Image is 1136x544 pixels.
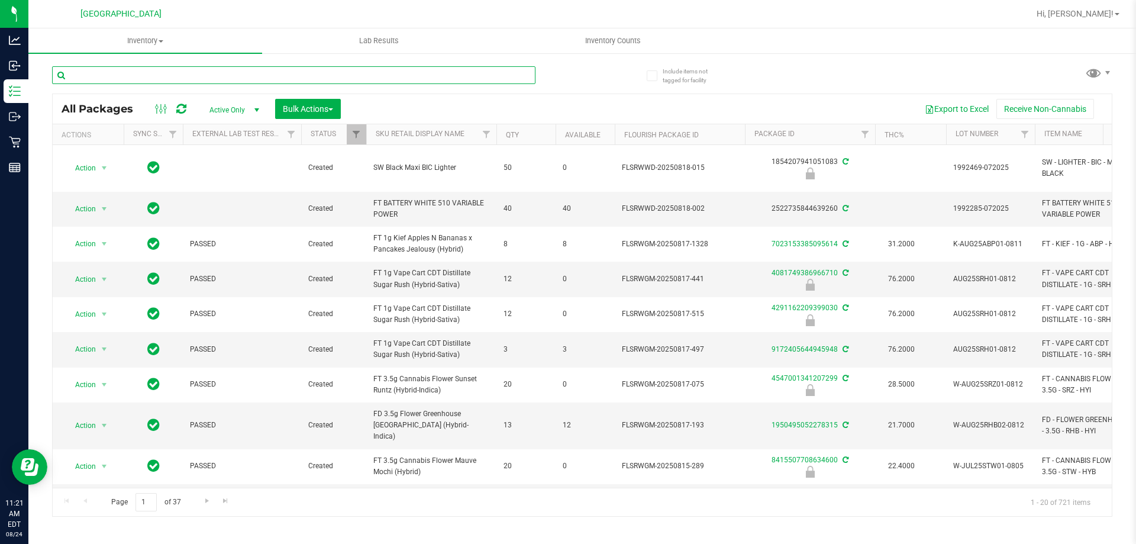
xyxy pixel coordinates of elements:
span: FD - FLOWER GREENHOUSE - 3.5G - RHB - HYI [1042,414,1131,437]
button: Receive Non-Cannabis [996,99,1094,119]
span: PASSED [190,344,294,355]
span: FT - CANNABIS FLOWER - 3.5G - STW - HYB [1042,455,1131,478]
span: All Packages [62,102,145,115]
span: 12 [504,273,548,285]
div: Newly Received [743,466,877,478]
span: FLSRWGM-20250817-1328 [622,239,738,250]
span: select [97,341,112,358]
span: In Sync [147,305,160,322]
span: Action [64,306,96,323]
a: 7023153385095614 [772,240,838,248]
span: [GEOGRAPHIC_DATA] [80,9,162,19]
span: FT BATTERY WHITE 510 VARIABLE POWER [373,198,489,220]
span: select [97,306,112,323]
span: 0 [563,308,608,320]
div: Actions [62,131,119,139]
span: 76.2000 [882,305,921,323]
span: In Sync [147,159,160,176]
span: FLSRWWD-20250818-015 [622,162,738,173]
span: 21.7000 [882,417,921,434]
a: 9172405644945948 [772,345,838,353]
span: Created [308,308,359,320]
button: Export to Excel [917,99,996,119]
span: W-JUL25STW01-0805 [953,461,1028,472]
span: FT 1g Vape Cart CDT Distillate Sugar Rush (Hybrid-Sativa) [373,303,489,326]
span: Action [64,236,96,252]
span: In Sync [147,271,160,287]
span: SW Black Maxi BIC Lighter [373,162,489,173]
a: Inventory Counts [496,28,730,53]
span: Sync from Compliance System [841,304,848,312]
span: PASSED [190,273,294,285]
span: Include items not tagged for facility [663,67,722,85]
span: Action [64,201,96,217]
div: 1854207941051083 [743,156,877,179]
span: PASSED [190,420,294,431]
span: PASSED [190,379,294,390]
span: W-AUG25SRZ01-0812 [953,379,1028,390]
span: FT 3.5g Cannabis Flower Sunset Runtz (Hybrid-Indica) [373,374,489,396]
span: select [97,271,112,288]
span: FT - KIEF - 1G - ABP - HYB [1042,239,1131,250]
div: Newly Received [743,279,877,291]
span: Created [308,379,359,390]
span: 3 [504,344,548,355]
a: Lab Results [262,28,496,53]
span: 8 [563,239,608,250]
span: FLSRWGM-20250817-075 [622,379,738,390]
span: FT 1g Kief Apples N Bananas x Pancakes Jealousy (Hybrid) [373,233,489,255]
span: 1992469-072025 [953,162,1028,173]
span: FLSRWGM-20250815-289 [622,461,738,472]
span: Action [64,417,96,434]
a: Filter [347,124,366,144]
span: FT 1g Vape Cart CDT Distillate Sugar Rush (Hybrid-Sativa) [373,268,489,290]
span: select [97,376,112,393]
a: Status [311,130,336,138]
inline-svg: Inbound [9,60,21,72]
span: In Sync [147,200,160,217]
a: 4291162209399030 [772,304,838,312]
span: SW - LIGHTER - BIC - MAXI - BLACK [1042,157,1131,179]
a: Sku Retail Display Name [376,130,464,138]
a: 8415507708634600 [772,456,838,464]
span: Action [64,341,96,358]
span: Created [308,203,359,214]
a: Go to the next page [198,493,215,509]
span: 40 [504,203,548,214]
a: Filter [282,124,301,144]
inline-svg: Reports [9,162,21,173]
span: In Sync [147,376,160,392]
span: 0 [563,273,608,285]
span: 1992285-072025 [953,203,1028,214]
span: AUG25SRH01-0812 [953,344,1028,355]
span: Action [64,160,96,176]
span: Sync from Compliance System [841,240,848,248]
span: 31.2000 [882,236,921,253]
span: Action [64,271,96,288]
span: FLSRWGM-20250817-515 [622,308,738,320]
span: Action [64,458,96,475]
span: PASSED [190,308,294,320]
span: select [97,201,112,217]
p: 08/24 [5,530,23,539]
a: Package ID [754,130,795,138]
span: Bulk Actions [283,104,333,114]
span: select [97,458,112,475]
span: FD 3.5g Flower Greenhouse [GEOGRAPHIC_DATA] (Hybrid-Indica) [373,408,489,443]
p: 11:21 AM EDT [5,498,23,530]
span: FT - VAPE CART CDT DISTILLATE - 1G - SRH - HYS [1042,268,1131,290]
span: W-AUG25RHB02-0812 [953,420,1028,431]
a: Go to the last page [217,493,234,509]
span: Lab Results [343,36,415,46]
span: 12 [563,420,608,431]
span: FLSRWGM-20250817-441 [622,273,738,285]
span: 50 [504,162,548,173]
span: Sync from Compliance System [841,345,848,353]
span: FLSRWGM-20250817-497 [622,344,738,355]
span: 13 [504,420,548,431]
span: 22.4000 [882,458,921,475]
span: 1 - 20 of 721 items [1021,493,1100,511]
span: select [97,417,112,434]
span: Created [308,461,359,472]
span: FT - VAPE CART CDT DISTILLATE - 1G - SRH - HYS [1042,338,1131,360]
